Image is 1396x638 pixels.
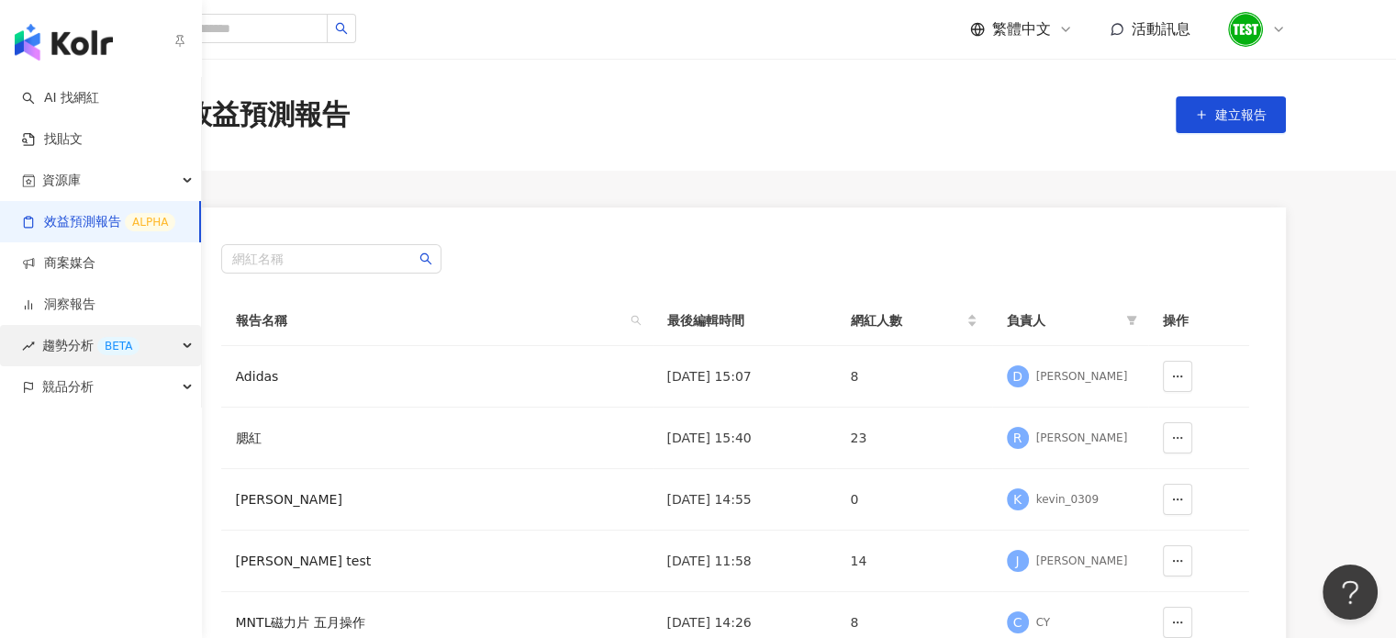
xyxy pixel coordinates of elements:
[992,19,1051,39] span: 繁體中文
[1013,489,1022,509] span: K
[851,310,963,330] span: 網紅人數
[851,431,867,445] span: 23
[236,366,456,386] div: Adidas
[653,469,836,531] td: [DATE] 14:55
[653,346,836,408] td: [DATE] 15:07
[1148,296,1249,346] th: 操作
[22,213,175,231] a: 效益預測報告ALPHA
[419,252,432,265] span: search
[653,408,836,469] td: [DATE] 15:40
[653,531,836,592] td: [DATE] 11:58
[627,307,645,334] span: search
[236,551,456,571] div: [PERSON_NAME] test
[1036,431,1128,446] div: [PERSON_NAME]
[1036,492,1099,508] div: kevin_0309
[836,296,992,346] th: 網紅人數
[1013,428,1022,448] span: R
[42,160,81,201] span: 資源庫
[1036,369,1128,385] div: [PERSON_NAME]
[97,337,140,355] div: BETA
[1176,96,1286,133] button: 建立報告
[1012,366,1022,386] span: D
[851,554,867,568] span: 14
[1126,315,1137,326] span: filter
[851,615,859,630] span: 8
[1013,612,1022,632] span: C
[236,612,456,632] div: MNTL磁力片 五月操作
[1015,551,1019,571] span: J
[22,130,83,149] a: 找貼文
[631,315,642,326] span: search
[1228,12,1263,47] img: unnamed.png
[851,492,859,507] span: 0
[1122,307,1141,334] span: filter
[1132,20,1190,38] span: 活動訊息
[236,310,623,330] span: 報告名稱
[184,95,350,134] div: 效益預測報告
[42,366,94,408] span: 競品分析
[22,89,99,107] a: searchAI 找網紅
[1007,310,1119,330] span: 負責人
[42,325,140,366] span: 趨勢分析
[22,296,95,314] a: 洞察報告
[1323,565,1378,620] iframe: Help Scout Beacon - Open
[1036,554,1128,569] div: [PERSON_NAME]
[1036,615,1051,631] div: CY
[22,254,95,273] a: 商案媒合
[236,489,456,509] div: [PERSON_NAME]
[335,22,348,35] span: search
[851,369,859,384] span: 8
[653,296,836,346] th: 最後編輯時間
[22,340,35,353] span: rise
[236,428,456,448] div: 腮紅
[15,24,113,61] img: logo
[1215,107,1267,122] span: 建立報告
